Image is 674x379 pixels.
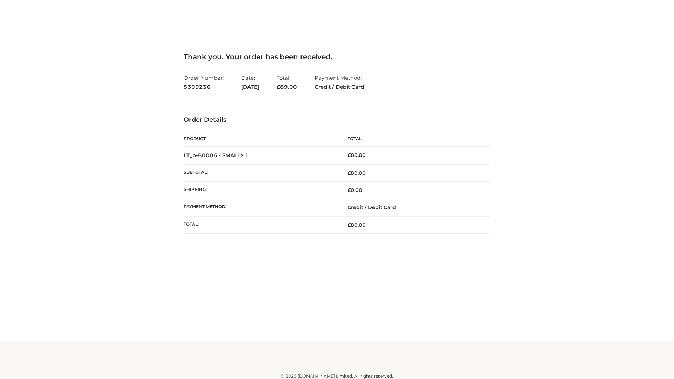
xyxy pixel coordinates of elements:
span: 89.00 [348,170,366,176]
h3: Thank you. Your order has been received. [184,53,490,61]
span: £ [348,152,351,158]
strong: 5309236 [184,82,224,92]
th: Subtotal: [184,164,337,181]
span: 89.00 [277,84,297,90]
td: Credit / Debit Card [337,199,490,216]
th: Total: [184,216,337,233]
span: £ [277,84,280,90]
strong: Credit / Debit Card [315,82,364,92]
th: Payment method: [184,199,337,216]
bdi: 89.00 [348,152,366,158]
strong: [DATE] [241,82,259,92]
th: Product [184,131,337,147]
h3: Order Details [184,116,490,124]
th: Total [337,131,490,147]
span: £ [348,222,351,228]
strong: LT_b-B0006 - SMALL [184,152,249,159]
span: £ [348,187,351,193]
li: Date: [241,72,259,93]
li: Total: [277,72,297,93]
span: £ [348,170,351,176]
bdi: 0.00 [348,187,362,193]
strong: × 1 [240,152,249,159]
th: Shipping: [184,182,337,199]
li: Payment Method: [315,72,364,93]
li: Order Number: [184,72,224,93]
span: 89.00 [348,222,366,228]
